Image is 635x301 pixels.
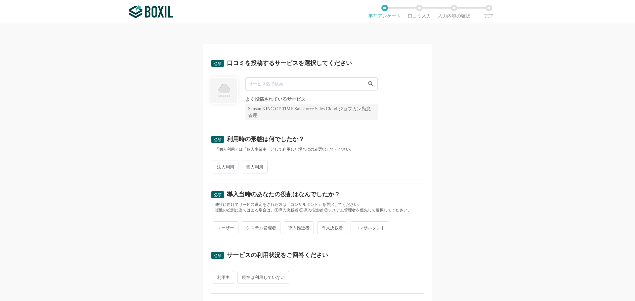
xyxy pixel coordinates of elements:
span: 利用中 [213,271,234,284]
span: ユーザー [213,221,238,234]
input: サービス名で検索 [245,77,378,91]
span: 法人利用 [213,161,238,173]
span: 個人利用 [242,161,268,173]
li: 口コミ入力 [402,5,437,19]
img: ボクシルSaaS_ロゴ [129,5,173,18]
li: 入力内容の確認 [437,5,471,19]
li: 完了 [471,5,506,19]
li: 事前アンケート [367,5,402,19]
div: サービスの利用状況をご回答ください [227,252,328,258]
span: コンサルタント [351,221,389,234]
span: 必須 [214,253,222,258]
div: ・「個人利用」は「個人事業主」として利用した場合にのみ選択してください。 [211,147,424,152]
span: 導入決裁者 [317,221,347,234]
span: 導入推進者 [284,221,314,234]
span: 必須 [214,193,222,197]
span: 現在は利用していない [237,271,289,284]
span: 必須 [214,137,222,142]
div: 導入当時のあなたの役割はなんでしたか？ [227,191,340,197]
span: システム管理者 [242,221,280,234]
div: よく投稿されているサービス [245,97,378,102]
div: 利用時の形態は何でしたか？ [227,136,304,142]
div: ・他社に向けてサービス選定をされた方は「コンサルタント」を選択してください。 [211,202,424,207]
div: ・複数の役割に当てはまる場合は、①導入決裁者 ②導入推進者 ③システム管理者を優先して選択してください。 [211,207,424,213]
span: 必須 [214,61,222,66]
div: Sansan,KING OF TIME,Salesforce Sales Cloud,ジョブカン勤怠管理 [245,104,378,120]
div: 口コミを投稿するサービスを選択してください [227,60,352,66]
